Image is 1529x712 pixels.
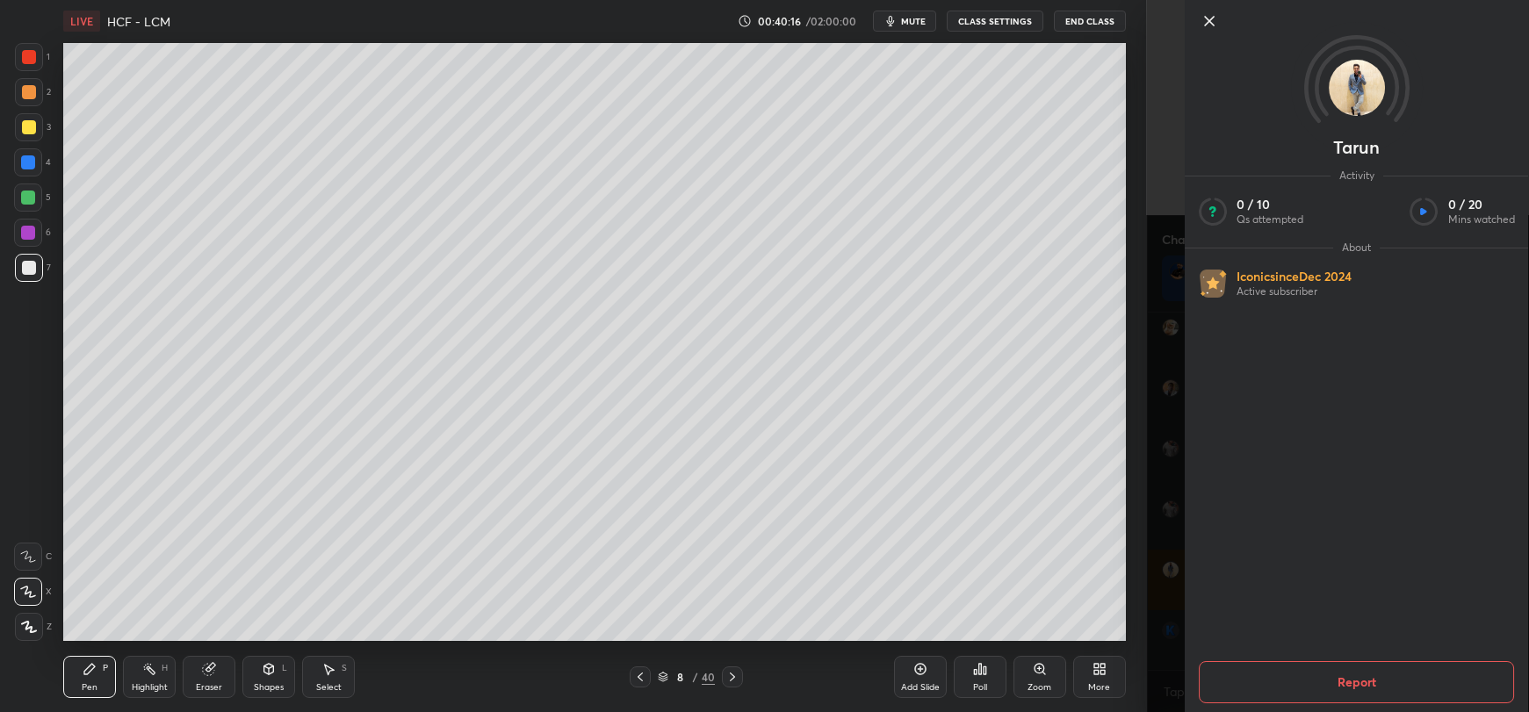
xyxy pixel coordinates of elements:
p: Iconic since Dec 2024 [1237,269,1352,284]
p: Mins watched [1448,212,1515,227]
div: Eraser [196,683,222,692]
button: Report [1199,661,1515,703]
div: / [693,672,698,682]
div: LIVE [63,11,100,32]
div: Zoom [1028,683,1051,692]
button: mute [873,11,936,32]
div: 1 [15,43,50,71]
div: 8 [672,672,689,682]
div: X [14,578,52,606]
div: Pen [82,683,97,692]
h4: HCF - LCM [107,13,170,30]
div: 40 [702,669,715,685]
span: About [1333,241,1380,255]
p: 0 / 10 [1237,197,1303,212]
div: 4 [14,148,51,176]
div: C [14,543,52,571]
p: 0 / 20 [1448,197,1515,212]
div: Highlight [132,683,168,692]
img: 8e40ce04dec84502a999c7f900f0f757.jpg [1329,60,1385,116]
button: End Class [1054,11,1126,32]
div: 6 [14,219,51,247]
div: 2 [15,78,51,106]
div: Shapes [254,683,284,692]
div: Add Slide [901,683,940,692]
div: S [342,664,347,672]
span: mute [901,15,926,27]
div: 5 [14,183,51,212]
div: L [282,664,287,672]
div: Select [316,683,342,692]
p: Tarun [1333,140,1380,155]
div: Z [15,613,52,641]
span: Activity [1331,169,1383,183]
div: P [103,664,108,672]
p: Active subscriber [1237,284,1352,298]
div: H [162,664,168,672]
div: 3 [15,113,51,141]
p: Qs attempted [1237,212,1303,227]
div: 7 [15,254,51,282]
div: More [1088,683,1110,692]
button: CLASS SETTINGS [947,11,1043,32]
div: Poll [973,683,987,692]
